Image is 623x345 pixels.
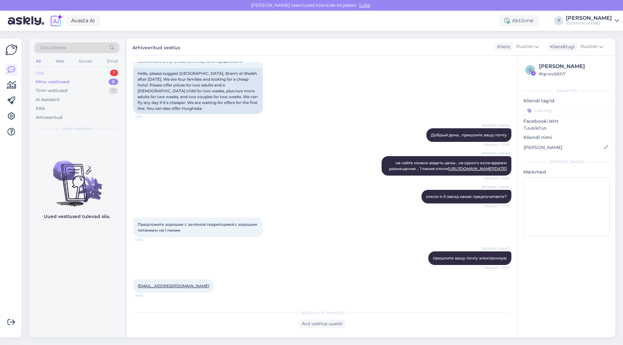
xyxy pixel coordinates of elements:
div: Uus [36,70,44,76]
span: Nähtud ✓ 13:27 [484,176,509,181]
p: Kliendi nimi [523,134,610,141]
div: Tiimi vestlused [36,87,67,94]
p: Uued vestlused tulevad siia. [44,213,110,220]
img: explore-ai [49,14,63,28]
p: Märkmed [523,169,610,176]
div: Web [54,57,66,65]
div: [DOMAIN_NAME] [566,21,612,26]
span: [PERSON_NAME] [482,123,509,128]
span: Vestlus on arhiveeritud [300,310,345,316]
div: 0 [109,79,118,85]
div: Aktiivne [499,15,539,27]
div: Klient [495,43,510,50]
span: [PERSON_NAME] [482,246,509,251]
span: Nähtud ✓ 13:25 [484,142,509,147]
a: [EMAIL_ADDRESS][DOMAIN_NAME] [138,283,209,288]
span: Nähtud ✓ 13:27 [484,204,509,209]
a: [PERSON_NAME][DOMAIN_NAME] [566,16,619,26]
p: Facebooki leht [523,118,610,125]
div: Socials [78,57,93,65]
div: Klienditugi [547,43,575,50]
span: Otsi kliente [40,44,66,51]
div: [PERSON_NAME] [566,16,612,21]
div: [PERSON_NAME] [539,63,608,70]
span: Предложите хорошие с зелёной территорией с хорошим питанием на 1 линии [138,222,258,233]
img: No chats [29,149,125,207]
span: отели 4-5 звезд какие предпочитаете? [426,194,507,199]
div: Kliendi info [523,88,610,94]
div: Ava vestlus uuesti [299,319,345,328]
span: Minu vestlused [62,126,92,132]
div: Email [106,57,119,65]
div: Hello, please suggest [GEOGRAPHIC_DATA], Sharm el-Sheikh after [DATE]. We are four families and l... [133,68,263,114]
div: Arhiveeritud [36,114,62,121]
span: [PERSON_NAME] [482,185,509,190]
div: [PERSON_NAME] [523,159,610,165]
a: [URL][DOMAIN_NAME][DATE] [448,166,507,171]
span: 13:16 [135,114,159,119]
div: 1 [110,70,118,76]
div: Kõik [36,105,45,112]
span: Russian [516,43,533,50]
label: Arhiveeritud vestlus [132,42,180,51]
div: All [34,57,42,65]
img: Askly Logo [5,44,18,56]
span: [PERSON_NAME] [482,151,509,156]
input: Lisa nimi [524,144,603,151]
div: 7 [109,87,118,94]
p: Kliendi tag'id [523,98,610,104]
div: AI Assistent [36,97,60,103]
div: Minu vestlused [36,79,69,85]
a: Avasta AI [66,15,100,26]
span: Добрый день , пришлите вашу почту [431,132,507,137]
span: 15:45 [135,293,159,298]
span: Luba [357,2,372,8]
div: # qcwvb6h7 [539,70,608,77]
span: пришлите вашу почту электронную [433,256,507,260]
span: q [529,67,532,72]
span: 13:53 [135,237,159,242]
span: Nähtud ✓ 13:53 [484,265,509,270]
div: T [554,16,563,25]
p: Tuusik/rus [523,125,610,132]
span: на сайте можно видеть цены , на одного если вдвоем размещение .. 1 линия отели [389,160,508,171]
input: Lisa tag [523,106,610,115]
span: Russian [580,43,598,50]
